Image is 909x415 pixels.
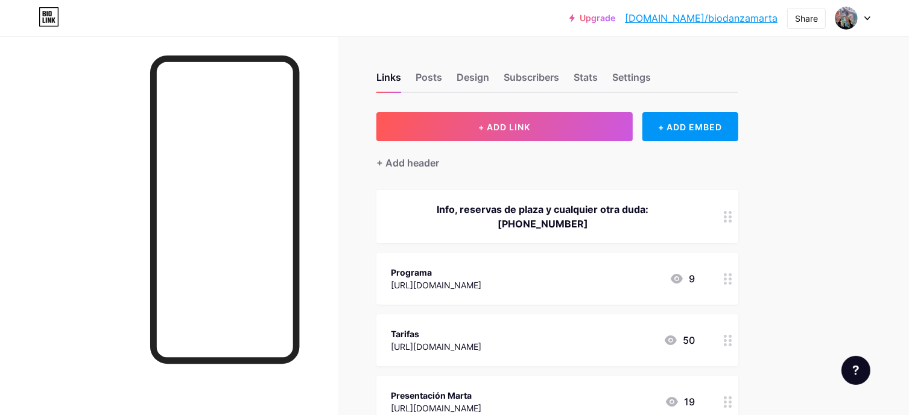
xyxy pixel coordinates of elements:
div: Settings [612,70,651,92]
div: Share [795,12,818,25]
div: + Add header [376,156,439,170]
div: Subscribers [504,70,559,92]
div: + ADD EMBED [642,112,738,141]
div: Links [376,70,401,92]
div: [URL][DOMAIN_NAME] [391,340,481,353]
a: Upgrade [569,13,615,23]
div: Stats [574,70,598,92]
div: Info, reservas de plaza y cualquier otra duda: [PHONE_NUMBER] [391,202,695,231]
a: [DOMAIN_NAME]/biodanzamarta [625,11,778,25]
span: + ADD LINK [478,122,530,132]
div: 50 [664,333,695,347]
div: 19 [665,394,695,409]
div: Posts [416,70,442,92]
img: biodanzamarta [835,7,858,30]
div: Tarifas [391,328,481,340]
button: + ADD LINK [376,112,633,141]
div: 9 [670,271,695,286]
div: [URL][DOMAIN_NAME] [391,402,481,414]
div: [URL][DOMAIN_NAME] [391,279,481,291]
div: Design [457,70,489,92]
div: Presentación Marta [391,389,481,402]
div: Programa [391,266,481,279]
